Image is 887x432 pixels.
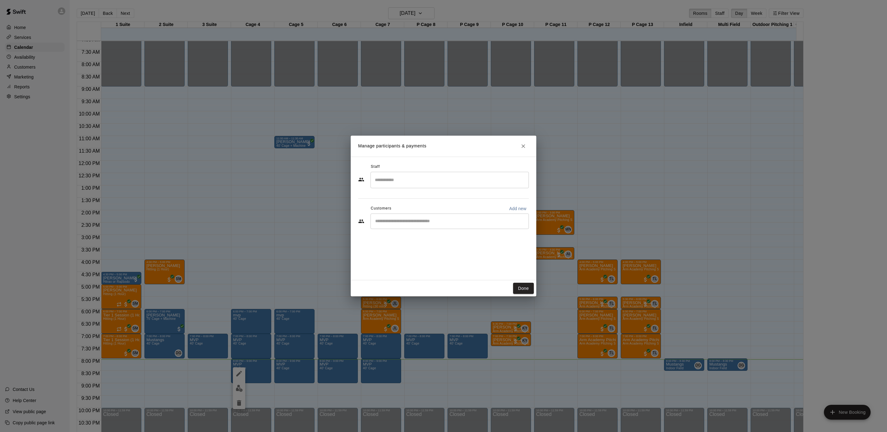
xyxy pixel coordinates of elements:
button: Close [518,141,529,152]
p: Add new [509,205,526,212]
span: Staff [371,162,380,172]
button: Add new [507,204,529,214]
p: Manage participants & payments [358,143,426,149]
svg: Customers [358,218,364,224]
svg: Staff [358,176,364,183]
span: Customers [371,204,392,214]
div: Start typing to search customers... [371,214,529,229]
div: Search staff [371,172,529,188]
button: Done [513,283,534,294]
